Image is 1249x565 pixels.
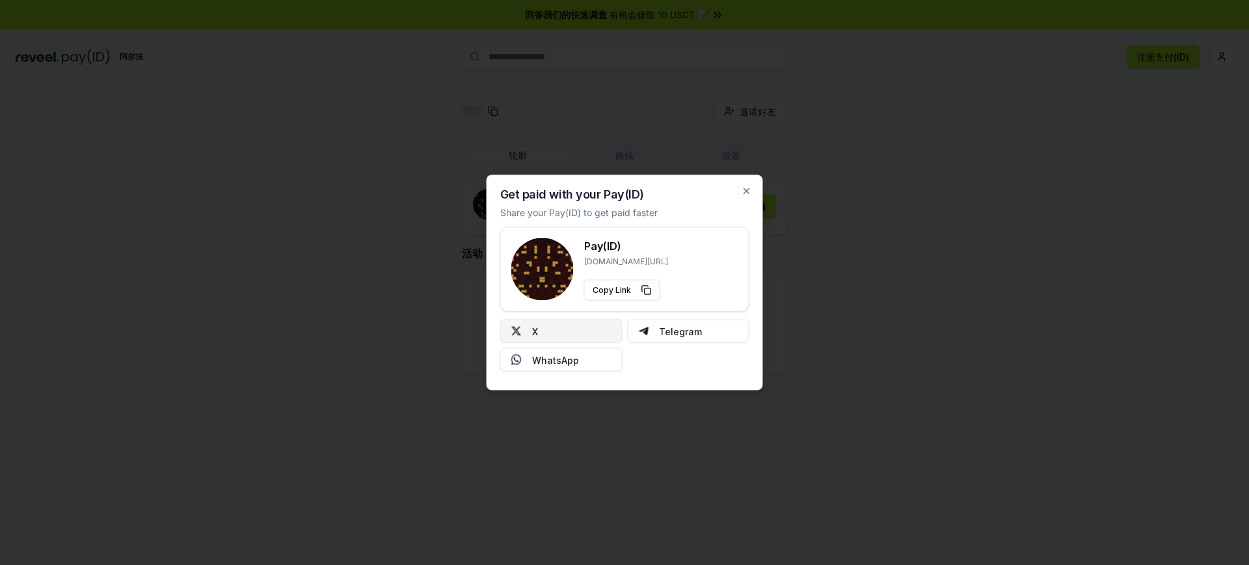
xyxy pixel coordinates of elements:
[638,326,649,337] img: Telegram
[584,256,668,267] p: [DOMAIN_NAME][URL]
[500,189,644,200] h2: Get paid with your Pay(ID)
[511,355,522,365] img: Whatsapp
[511,326,522,337] img: X
[500,348,623,372] button: WhatsApp
[500,320,623,343] button: X
[584,280,660,301] button: Copy Link
[627,320,749,343] button: Telegram
[584,238,668,254] h3: Pay(ID)
[500,206,658,219] p: Share your Pay(ID) to get paid faster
